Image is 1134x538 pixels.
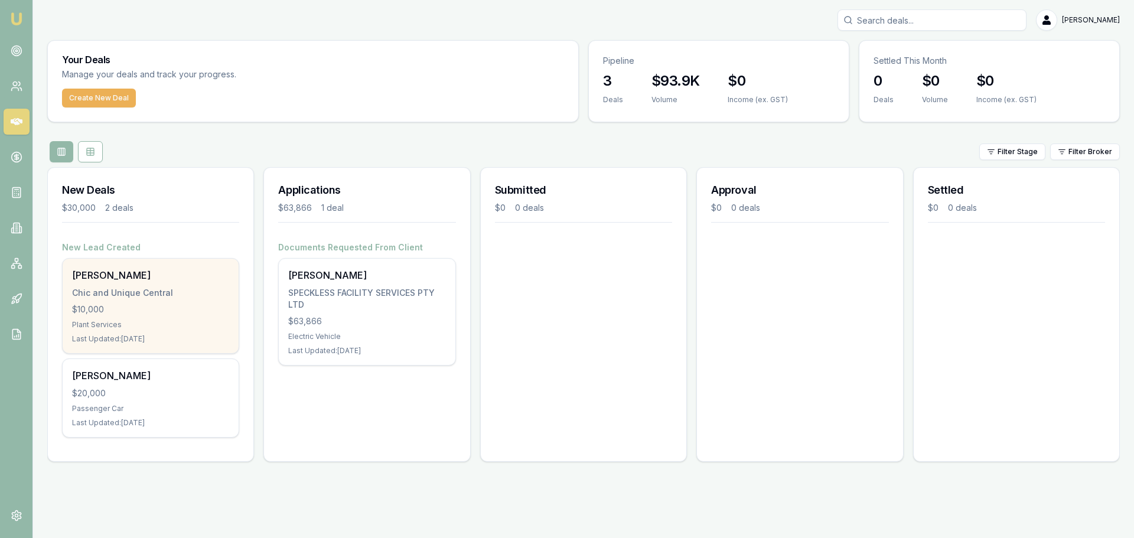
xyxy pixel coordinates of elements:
[278,182,455,198] h3: Applications
[9,12,24,26] img: emu-icon-u.png
[651,71,699,90] h3: $93.9K
[72,387,229,399] div: $20,000
[651,95,699,105] div: Volume
[948,202,977,214] div: 0 deals
[976,71,1037,90] h3: $0
[288,315,445,327] div: $63,866
[603,71,623,90] h3: 3
[603,55,835,67] p: Pipeline
[711,202,722,214] div: $0
[874,95,894,105] div: Deals
[922,95,948,105] div: Volume
[62,89,136,107] button: Create New Deal
[288,346,445,356] div: Last Updated: [DATE]
[72,320,229,330] div: Plant Services
[495,202,506,214] div: $0
[731,202,760,214] div: 0 deals
[928,182,1105,198] h3: Settled
[288,287,445,311] div: SPECKLESS FACILITY SERVICES PTY LTD
[874,71,894,90] h3: 0
[1062,15,1120,25] span: [PERSON_NAME]
[72,334,229,344] div: Last Updated: [DATE]
[976,95,1037,105] div: Income (ex. GST)
[72,287,229,299] div: Chic and Unique Central
[711,182,888,198] h3: Approval
[72,304,229,315] div: $10,000
[62,55,564,64] h3: Your Deals
[288,268,445,282] div: [PERSON_NAME]
[728,95,788,105] div: Income (ex. GST)
[105,202,133,214] div: 2 deals
[278,242,455,253] h4: Documents Requested From Client
[515,202,544,214] div: 0 deals
[922,71,948,90] h3: $0
[62,242,239,253] h4: New Lead Created
[72,268,229,282] div: [PERSON_NAME]
[278,202,312,214] div: $63,866
[838,9,1027,31] input: Search deals
[979,144,1045,160] button: Filter Stage
[72,404,229,413] div: Passenger Car
[603,95,623,105] div: Deals
[495,182,672,198] h3: Submitted
[72,418,229,428] div: Last Updated: [DATE]
[998,147,1038,156] span: Filter Stage
[62,182,239,198] h3: New Deals
[874,55,1105,67] p: Settled This Month
[62,202,96,214] div: $30,000
[321,202,344,214] div: 1 deal
[728,71,788,90] h3: $0
[288,332,445,341] div: Electric Vehicle
[72,369,229,383] div: [PERSON_NAME]
[928,202,939,214] div: $0
[62,68,364,81] p: Manage your deals and track your progress.
[1050,144,1120,160] button: Filter Broker
[1068,147,1112,156] span: Filter Broker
